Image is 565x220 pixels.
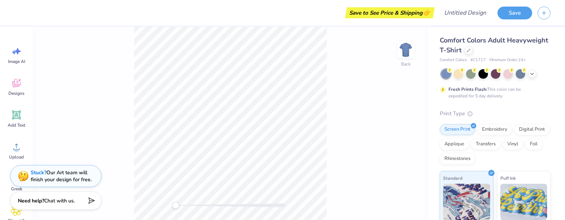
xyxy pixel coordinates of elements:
div: Rhinestones [440,153,475,164]
div: Foil [525,139,542,150]
span: Puff Ink [500,174,516,182]
span: Standard [443,174,462,182]
span: Add Text [8,122,25,128]
div: Accessibility label [172,202,179,209]
div: Vinyl [503,139,523,150]
button: Save [497,7,532,19]
span: Upload [9,154,24,160]
div: Save to See Price & Shipping [347,7,433,18]
span: # C1717 [470,57,486,63]
span: 👉 [423,8,431,17]
div: Print Type [440,109,550,118]
span: Chat with us. [44,197,75,204]
img: Back [398,42,413,57]
span: Comfort Colors Adult Heavyweight T-Shirt [440,36,548,55]
div: Back [401,61,411,67]
div: Digital Print [514,124,550,135]
span: Comfort Colors [440,57,467,63]
div: Applique [440,139,469,150]
span: Designs [8,90,24,96]
div: Transfers [471,139,500,150]
strong: Need help? [18,197,44,204]
div: This color can be expedited for 5 day delivery. [448,86,538,99]
span: Image AI [8,59,25,64]
div: Screen Print [440,124,475,135]
div: Embroidery [477,124,512,135]
strong: Stuck? [31,169,46,176]
span: Greek [11,186,22,192]
div: Our Art team will finish your design for free. [31,169,92,183]
input: Untitled Design [438,5,492,20]
span: Minimum Order: 24 + [489,57,526,63]
strong: Fresh Prints Flash: [448,86,487,92]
